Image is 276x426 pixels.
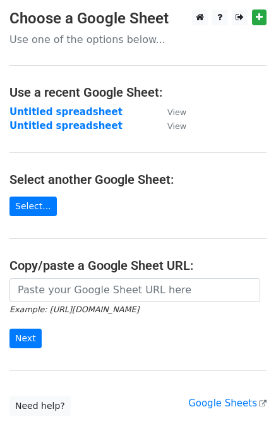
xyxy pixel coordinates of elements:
a: Untitled spreadsheet [9,120,123,131]
a: Select... [9,197,57,216]
small: View [167,121,186,131]
h4: Copy/paste a Google Sheet URL: [9,258,267,273]
a: Google Sheets [188,398,267,409]
h4: Select another Google Sheet: [9,172,267,187]
a: View [155,106,186,118]
a: Need help? [9,396,71,416]
a: View [155,120,186,131]
a: Untitled spreadsheet [9,106,123,118]
small: View [167,107,186,117]
h4: Use a recent Google Sheet: [9,85,267,100]
input: Next [9,329,42,348]
input: Paste your Google Sheet URL here [9,278,260,302]
small: Example: [URL][DOMAIN_NAME] [9,305,139,314]
h3: Choose a Google Sheet [9,9,267,28]
p: Use one of the options below... [9,33,267,46]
